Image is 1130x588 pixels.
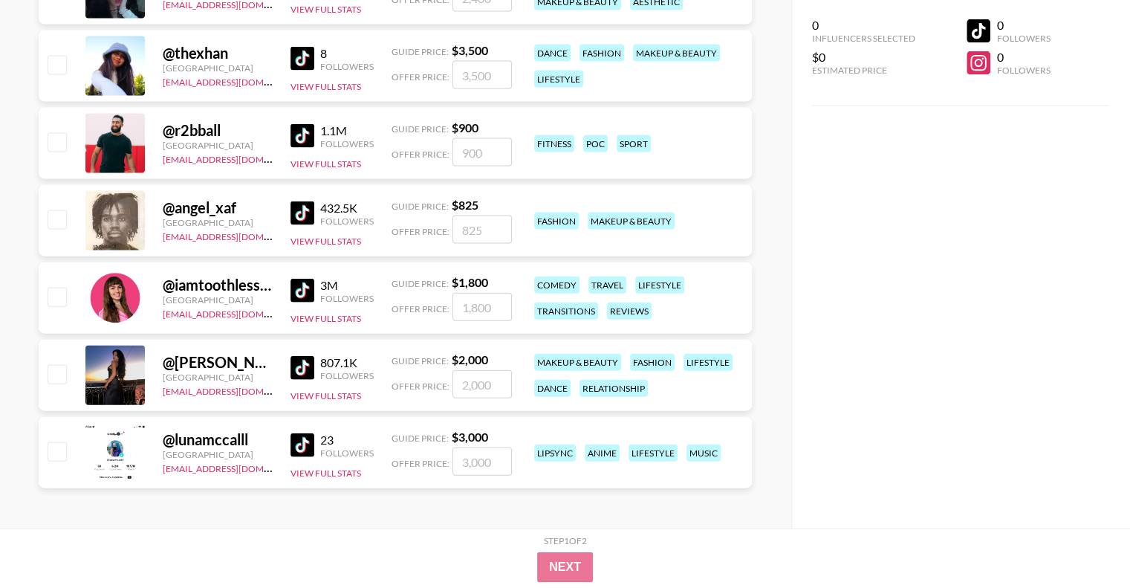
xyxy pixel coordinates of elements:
span: Guide Price: [392,201,449,212]
strong: $ 2,000 [452,352,488,366]
div: fashion [534,213,579,230]
div: poc [583,135,608,152]
a: [EMAIL_ADDRESS][DOMAIN_NAME] [163,460,312,474]
div: 432.5K [320,201,374,216]
div: reviews [607,303,652,320]
img: TikTok [290,356,314,380]
input: 900 [452,138,512,167]
div: lifestyle [629,445,678,462]
div: 807.1K [320,355,374,370]
strong: $ 1,800 [452,275,488,289]
button: View Full Stats [290,390,361,401]
div: [GEOGRAPHIC_DATA] [163,217,273,228]
button: Next [537,552,593,582]
img: TikTok [290,433,314,457]
div: fitness [534,135,574,152]
div: Followers [996,33,1050,44]
div: relationship [579,380,648,397]
span: Guide Price: [392,355,449,366]
div: transitions [534,303,598,320]
div: Followers [320,61,374,72]
div: anime [585,445,620,462]
div: Followers [320,370,374,381]
img: TikTok [290,279,314,303]
div: makeup & beauty [633,45,720,62]
div: dance [534,45,571,62]
div: @ r2bball [163,121,273,140]
div: Step 1 of 2 [544,535,587,546]
span: Offer Price: [392,381,449,392]
div: @ angel_xaf [163,198,273,217]
span: Offer Price: [392,71,449,83]
div: music [686,445,721,462]
div: 1.1M [320,123,374,138]
div: 3M [320,278,374,293]
button: View Full Stats [290,236,361,247]
button: View Full Stats [290,4,361,15]
div: makeup & beauty [534,354,621,371]
div: dance [534,380,571,397]
img: TikTok [290,124,314,148]
strong: $ 825 [452,198,478,212]
div: [GEOGRAPHIC_DATA] [163,294,273,306]
a: [EMAIL_ADDRESS][DOMAIN_NAME] [163,228,312,242]
div: @ iamtoothlessandruthless [163,276,273,294]
button: View Full Stats [290,313,361,324]
div: comedy [534,277,579,294]
input: 2,000 [452,370,512,398]
div: [GEOGRAPHIC_DATA] [163,62,273,74]
a: [EMAIL_ADDRESS][DOMAIN_NAME] [163,383,312,397]
div: lifestyle [683,354,733,371]
input: 825 [452,216,512,244]
div: @ [PERSON_NAME].iliki [163,353,273,372]
a: [EMAIL_ADDRESS][DOMAIN_NAME] [163,306,312,320]
div: Followers [320,293,374,304]
span: Guide Price: [392,46,449,57]
div: Followers [320,216,374,227]
div: makeup & beauty [588,213,675,230]
button: View Full Stats [290,468,361,479]
strong: $ 3,500 [452,43,488,57]
div: [GEOGRAPHIC_DATA] [163,449,273,460]
div: Influencers Selected [812,33,915,44]
span: Offer Price: [392,226,449,237]
div: lifestyle [534,71,583,88]
div: Followers [996,65,1050,76]
div: @ lunamccalll [163,430,273,449]
div: Followers [320,448,374,459]
div: lifestyle [635,277,684,294]
div: fashion [630,354,675,371]
div: $0 [812,50,915,65]
img: TikTok [290,201,314,225]
div: fashion [579,45,624,62]
div: lipsync [534,445,576,462]
div: [GEOGRAPHIC_DATA] [163,140,273,151]
img: TikTok [290,47,314,71]
input: 3,000 [452,448,512,476]
input: 3,500 [452,61,512,89]
div: 23 [320,433,374,448]
button: View Full Stats [290,158,361,169]
span: Guide Price: [392,433,449,444]
span: Guide Price: [392,278,449,289]
button: View Full Stats [290,81,361,92]
div: travel [588,277,626,294]
div: Estimated Price [812,65,915,76]
div: [GEOGRAPHIC_DATA] [163,372,273,383]
strong: $ 3,000 [452,430,488,444]
div: Followers [320,138,374,149]
a: [EMAIL_ADDRESS][DOMAIN_NAME] [163,151,312,165]
a: [EMAIL_ADDRESS][DOMAIN_NAME] [163,74,312,88]
div: 0 [996,18,1050,33]
span: Offer Price: [392,149,449,160]
span: Guide Price: [392,123,449,135]
div: sport [617,135,651,152]
span: Offer Price: [392,303,449,314]
div: @ thexhan [163,44,273,62]
div: 0 [812,18,915,33]
div: 0 [996,50,1050,65]
span: Offer Price: [392,458,449,469]
input: 1,800 [452,293,512,321]
div: 8 [320,46,374,61]
strong: $ 900 [452,120,478,135]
